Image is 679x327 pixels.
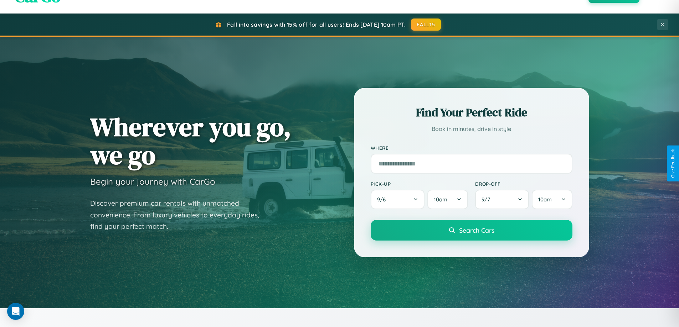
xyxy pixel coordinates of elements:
span: Search Cars [459,226,494,234]
button: Search Cars [371,220,572,241]
button: 9/7 [475,190,529,209]
button: FALL15 [411,19,441,31]
span: Fall into savings with 15% off for all users! Ends [DATE] 10am PT. [227,21,406,28]
p: Book in minutes, drive in style [371,124,572,134]
p: Discover premium car rentals with unmatched convenience. From luxury vehicles to everyday rides, ... [90,197,268,232]
button: 10am [427,190,468,209]
label: Pick-up [371,181,468,187]
span: 10am [538,196,552,203]
div: Give Feedback [670,149,675,178]
label: Where [371,145,572,151]
span: 10am [434,196,447,203]
div: Open Intercom Messenger [7,303,24,320]
span: 9 / 6 [377,196,389,203]
button: 9/6 [371,190,425,209]
span: 9 / 7 [482,196,494,203]
h2: Find Your Perfect Ride [371,105,572,120]
button: 10am [532,190,572,209]
h1: Wherever you go, we go [90,113,291,169]
h3: Begin your journey with CarGo [90,176,215,187]
label: Drop-off [475,181,572,187]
